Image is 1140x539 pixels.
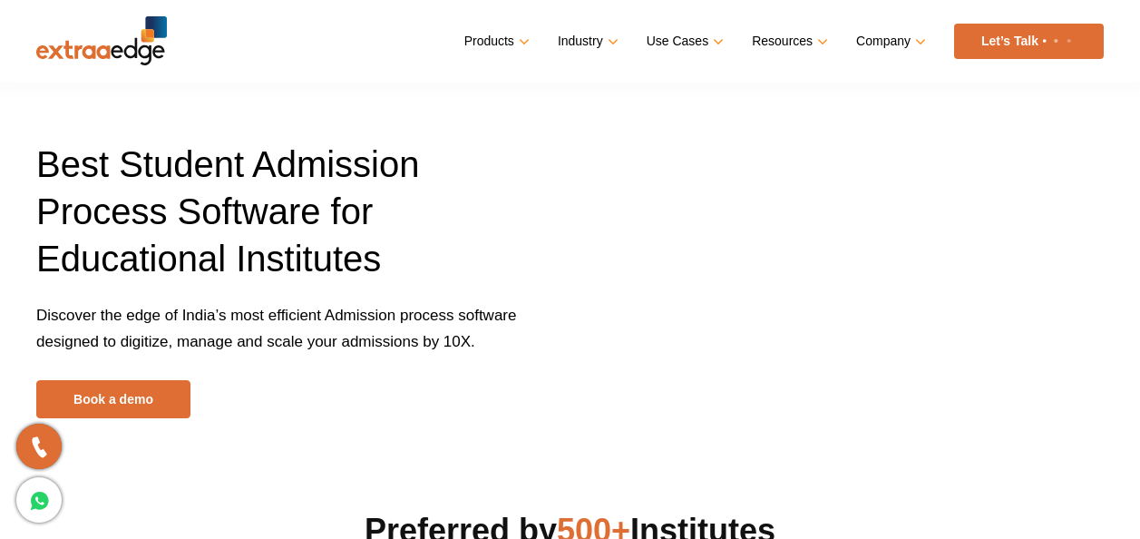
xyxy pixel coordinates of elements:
a: Use Cases [647,28,720,54]
a: Products [464,28,526,54]
a: Let’s Talk [954,24,1104,59]
a: Company [856,28,922,54]
a: Resources [752,28,824,54]
span: Discover the edge of India’s most efficient Admission process software designed to digitize, mana... [36,307,516,350]
a: Book a demo [36,380,190,418]
a: Industry [558,28,615,54]
h1: Best Student Admission Process Software for Educational Institutes [36,141,557,302]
